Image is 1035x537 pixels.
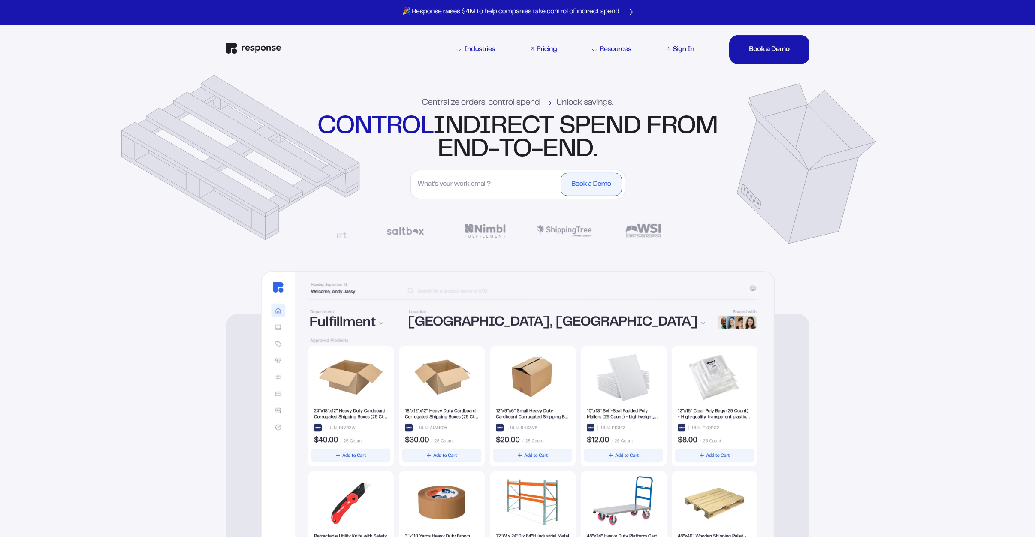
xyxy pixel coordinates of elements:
[413,173,559,196] input: What's your work email?
[456,46,495,53] div: Industries
[673,46,694,53] div: Sign In
[664,45,696,55] a: Sign In
[402,8,619,17] p: 🎉 Response raises $4M to help companies take control of indirect spend
[408,316,706,330] div: [GEOGRAPHIC_DATA], [GEOGRAPHIC_DATA]
[561,173,622,196] button: Book a Demo
[422,99,613,107] div: Centralize orders, control spend
[556,99,613,107] span: Unlock savings.
[315,115,720,162] div: indirect spend from end-to-end.
[729,35,809,64] button: Book a DemoBook a DemoBook a DemoBook a DemoBook a DemoBook a DemoBook a Demo
[310,317,398,330] div: Fulfillment
[749,46,789,53] div: Book a Demo
[317,116,433,138] strong: control
[571,181,611,188] div: Book a Demo
[528,45,558,55] a: Pricing
[226,43,281,54] img: Response Logo
[226,43,281,56] a: Response Home
[537,46,557,53] div: Pricing
[592,46,631,53] div: Resources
